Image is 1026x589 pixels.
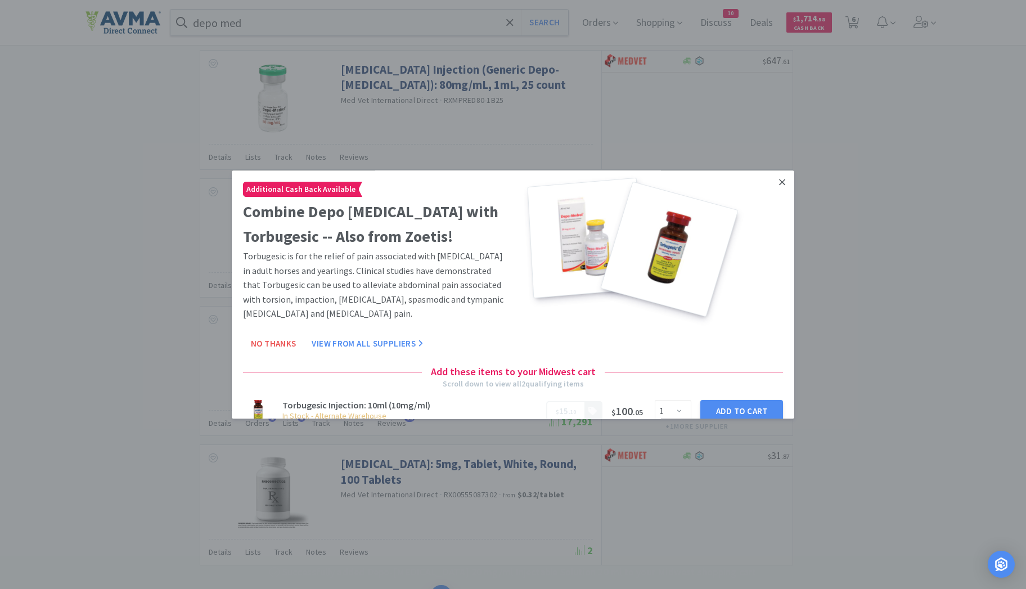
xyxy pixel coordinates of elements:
span: $ [611,407,616,417]
span: $ [556,408,559,416]
h3: Torbugesic Injection: 10ml (10mg/ml) [282,401,539,410]
span: 15 [559,406,568,416]
span: . [556,406,576,416]
span: . 05 [633,407,643,417]
span: 10 [570,408,576,416]
div: Scroll down to view all 2 qualifying items [443,378,584,390]
button: View From All Suppliers [304,332,431,355]
h2: Combine Depo [MEDICAL_DATA] with Torbugesic -- Also from Zoetis! [243,199,508,250]
p: Torbugesic is for the relief of pain associated with [MEDICAL_DATA] in adult horses and yearlings... [243,249,508,321]
h6: In Stock - Alternate Warehouse [282,410,539,422]
h4: Add these items to your Midwest cart [422,364,605,380]
button: Add to Cart [700,400,783,422]
button: No Thanks [243,332,304,355]
div: Open Intercom Messenger [988,551,1015,578]
span: Additional Cash Back Available [244,182,358,196]
img: cc584c9fad874070aada9d67ef1329b0_54010.jpeg [243,396,273,426]
span: 100 [611,404,643,418]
